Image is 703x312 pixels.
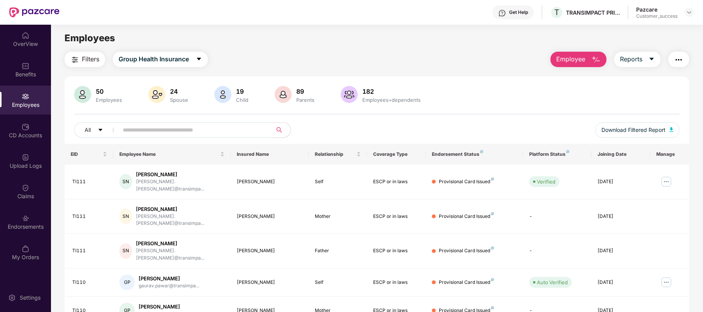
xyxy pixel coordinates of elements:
div: 19 [234,88,250,95]
span: Employees [65,32,115,44]
th: Relationship [309,144,367,165]
span: All [85,126,91,134]
button: Employee [550,52,606,67]
img: svg+xml;base64,PHN2ZyBpZD0iSG9tZSIgeG1sbnM9Imh0dHA6Ly93d3cudzMub3JnLzIwMDAvc3ZnIiB3aWR0aD0iMjAiIG... [22,32,29,39]
img: manageButton [660,276,672,288]
div: Get Help [509,9,528,15]
img: svg+xml;base64,PHN2ZyB4bWxucz0iaHR0cDovL3d3dy53My5vcmcvMjAwMC9zdmciIHdpZHRoPSI4IiBoZWlnaHQ9IjgiIH... [491,278,494,281]
div: Auto Verified [537,278,568,286]
div: [DATE] [598,279,644,286]
div: [DATE] [598,247,644,255]
div: Platform Status [529,151,585,157]
img: manageButton [660,175,672,188]
div: Provisional Card Issued [439,178,494,186]
div: SN [119,243,132,259]
div: ESCP or in laws [373,213,419,220]
div: [PERSON_NAME] [237,213,302,220]
img: svg+xml;base64,PHN2ZyB4bWxucz0iaHR0cDovL3d3dy53My5vcmcvMjAwMC9zdmciIHhtbG5zOnhsaW5rPSJodHRwOi8vd3... [341,86,358,103]
div: GP [119,275,135,290]
button: Download Filtered Report [595,122,679,138]
img: svg+xml;base64,PHN2ZyBpZD0iQ2xhaW0iIHhtbG5zPSJodHRwOi8vd3d3LnczLm9yZy8yMDAwL3N2ZyIgd2lkdGg9IjIwIi... [22,184,29,192]
div: [PERSON_NAME] [136,240,224,247]
div: Pazcare [636,6,678,13]
th: Employee Name [113,144,230,165]
span: caret-down [649,56,655,63]
span: search [272,127,287,133]
img: svg+xml;base64,PHN2ZyB4bWxucz0iaHR0cDovL3d3dy53My5vcmcvMjAwMC9zdmciIHhtbG5zOnhsaW5rPSJodHRwOi8vd3... [591,55,601,64]
div: ESCP or in laws [373,247,419,255]
img: svg+xml;base64,PHN2ZyBpZD0iQ0RfQWNjb3VudHMiIGRhdGEtbmFtZT0iQ0QgQWNjb3VudHMiIHhtbG5zPSJodHRwOi8vd3... [22,123,29,131]
div: [PERSON_NAME] [139,303,199,310]
div: Self [315,178,361,186]
span: T [554,8,559,17]
div: Provisional Card Issued [439,279,494,286]
div: 89 [295,88,316,95]
span: Employee Name [119,151,218,157]
th: Manage [650,144,689,165]
span: Reports [620,54,642,64]
div: Self [315,279,361,286]
div: Child [234,97,250,103]
button: Reportscaret-down [614,52,661,67]
div: SN [119,174,132,189]
button: Allcaret-down [74,122,121,138]
div: TRANSIMPACT PRIVATE LIMITED [566,9,620,16]
img: svg+xml;base64,PHN2ZyB4bWxucz0iaHR0cDovL3d3dy53My5vcmcvMjAwMC9zdmciIHhtbG5zOnhsaW5rPSJodHRwOi8vd3... [669,127,673,132]
img: svg+xml;base64,PHN2ZyB4bWxucz0iaHR0cDovL3d3dy53My5vcmcvMjAwMC9zdmciIHdpZHRoPSI4IiBoZWlnaHQ9IjgiIH... [480,150,483,153]
img: svg+xml;base64,PHN2ZyB4bWxucz0iaHR0cDovL3d3dy53My5vcmcvMjAwMC9zdmciIHdpZHRoPSIyNCIgaGVpZ2h0PSIyNC... [674,55,683,64]
img: svg+xml;base64,PHN2ZyBpZD0iTXlfT3JkZXJzIiBkYXRhLW5hbWU9Ik15IE9yZGVycyIgeG1sbnM9Imh0dHA6Ly93d3cudz... [22,245,29,253]
div: 24 [168,88,190,95]
div: [PERSON_NAME] [136,206,224,213]
img: svg+xml;base64,PHN2ZyB4bWxucz0iaHR0cDovL3d3dy53My5vcmcvMjAwMC9zdmciIHdpZHRoPSI4IiBoZWlnaHQ9IjgiIH... [566,150,569,153]
div: [PERSON_NAME] [237,178,302,186]
div: TI111 [72,178,107,186]
img: svg+xml;base64,PHN2ZyB4bWxucz0iaHR0cDovL3d3dy53My5vcmcvMjAwMC9zdmciIHhtbG5zOnhsaW5rPSJodHRwOi8vd3... [148,86,165,103]
img: svg+xml;base64,PHN2ZyBpZD0iVXBsb2FkX0xvZ3MiIGRhdGEtbmFtZT0iVXBsb2FkIExvZ3MiIHhtbG5zPSJodHRwOi8vd3... [22,153,29,161]
span: EID [71,151,101,157]
td: - [523,234,591,268]
div: [PERSON_NAME] [139,275,199,282]
img: svg+xml;base64,PHN2ZyBpZD0iU2V0dGluZy0yMHgyMCIgeG1sbnM9Imh0dHA6Ly93d3cudzMub3JnLzIwMDAvc3ZnIiB3aW... [8,294,16,302]
div: Provisional Card Issued [439,247,494,255]
span: Employee [556,54,585,64]
div: Father [315,247,361,255]
img: svg+xml;base64,PHN2ZyB4bWxucz0iaHR0cDovL3d3dy53My5vcmcvMjAwMC9zdmciIHhtbG5zOnhsaW5rPSJodHRwOi8vd3... [74,86,91,103]
div: Spouse [168,97,190,103]
td: - [523,199,591,234]
div: 182 [361,88,422,95]
div: [PERSON_NAME] [237,279,302,286]
div: Verified [537,178,555,186]
button: Filters [65,52,105,67]
img: svg+xml;base64,PHN2ZyB4bWxucz0iaHR0cDovL3d3dy53My5vcmcvMjAwMC9zdmciIHhtbG5zOnhsaW5rPSJodHRwOi8vd3... [275,86,292,103]
div: [PERSON_NAME] [237,247,302,255]
img: svg+xml;base64,PHN2ZyBpZD0iRHJvcGRvd24tMzJ4MzIiIHhtbG5zPSJodHRwOi8vd3d3LnczLm9yZy8yMDAwL3N2ZyIgd2... [686,9,692,15]
th: Joining Date [591,144,650,165]
img: svg+xml;base64,PHN2ZyBpZD0iRW5kb3JzZW1lbnRzIiB4bWxucz0iaHR0cDovL3d3dy53My5vcmcvMjAwMC9zdmciIHdpZH... [22,214,29,222]
div: [DATE] [598,178,644,186]
div: TI111 [72,247,107,255]
span: caret-down [98,127,103,133]
span: caret-down [196,56,202,63]
span: Relationship [315,151,355,157]
img: svg+xml;base64,PHN2ZyB4bWxucz0iaHR0cDovL3d3dy53My5vcmcvMjAwMC9zdmciIHdpZHRoPSIyNCIgaGVpZ2h0PSIyNC... [70,55,80,64]
span: Filters [82,54,99,64]
div: Endorsement Status [432,151,517,157]
div: TI111 [72,213,107,220]
div: Employees [94,97,124,103]
div: 50 [94,88,124,95]
div: ESCP or in laws [373,279,419,286]
div: Settings [17,294,43,302]
div: [PERSON_NAME] [136,171,224,178]
button: search [272,122,291,138]
img: svg+xml;base64,PHN2ZyB4bWxucz0iaHR0cDovL3d3dy53My5vcmcvMjAwMC9zdmciIHdpZHRoPSI4IiBoZWlnaHQ9IjgiIH... [491,177,494,180]
div: ESCP or in laws [373,178,419,186]
span: Download Filtered Report [601,126,666,134]
div: [PERSON_NAME].[PERSON_NAME]@transimpa... [136,178,224,193]
span: Group Health Insurance [119,54,189,64]
div: [PERSON_NAME].[PERSON_NAME]@transimpa... [136,213,224,228]
div: gaurav.pawar@transimpa... [139,282,199,290]
div: Provisional Card Issued [439,213,494,220]
img: svg+xml;base64,PHN2ZyBpZD0iQmVuZWZpdHMiIHhtbG5zPSJodHRwOi8vd3d3LnczLm9yZy8yMDAwL3N2ZyIgd2lkdGg9Ij... [22,62,29,70]
div: SN [119,209,132,224]
th: Insured Name [231,144,309,165]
